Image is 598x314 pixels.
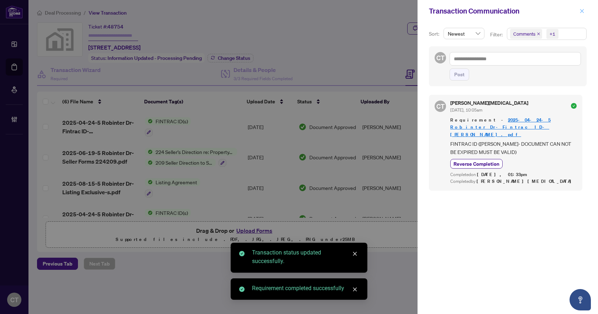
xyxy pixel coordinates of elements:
[510,29,542,39] span: Comments
[448,28,480,39] span: Newest
[450,101,528,105] h5: [PERSON_NAME][MEDICAL_DATA]
[570,289,591,310] button: Open asap
[550,30,555,37] div: +1
[450,117,577,138] span: Requirement -
[252,284,359,293] div: Requirement completed successfully
[351,250,359,258] a: Close
[450,107,482,113] span: [DATE], 10:05am
[477,178,575,184] span: [PERSON_NAME][MEDICAL_DATA]
[436,101,445,111] span: CT
[477,171,528,177] span: [DATE], 01:33pm
[450,159,503,169] button: Reverse Completion
[252,248,359,266] div: Transaction status updated successfully.
[429,6,577,16] div: Transaction Communication
[450,140,577,156] span: FINTRAC ID ([PERSON_NAME]- DOCUMENT CAN NOT BE EXPIRED MUST BE VALID)
[239,251,245,256] span: check-circle
[436,53,445,63] span: CT
[450,171,577,178] div: Completed on
[579,9,584,14] span: close
[513,30,535,37] span: Comments
[490,31,504,38] p: Filter:
[429,30,441,38] p: Sort:
[537,32,540,36] span: close
[450,68,469,81] button: Post
[352,251,357,256] span: close
[239,287,245,292] span: check-circle
[351,285,359,293] a: Close
[352,287,357,292] span: close
[450,117,551,137] a: 2025-04-24-5 Robinter Dr-Fintrac ID-[PERSON_NAME].pdf
[571,103,577,109] span: check-circle
[450,178,577,185] div: Completed by
[453,160,499,168] span: Reverse Completion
